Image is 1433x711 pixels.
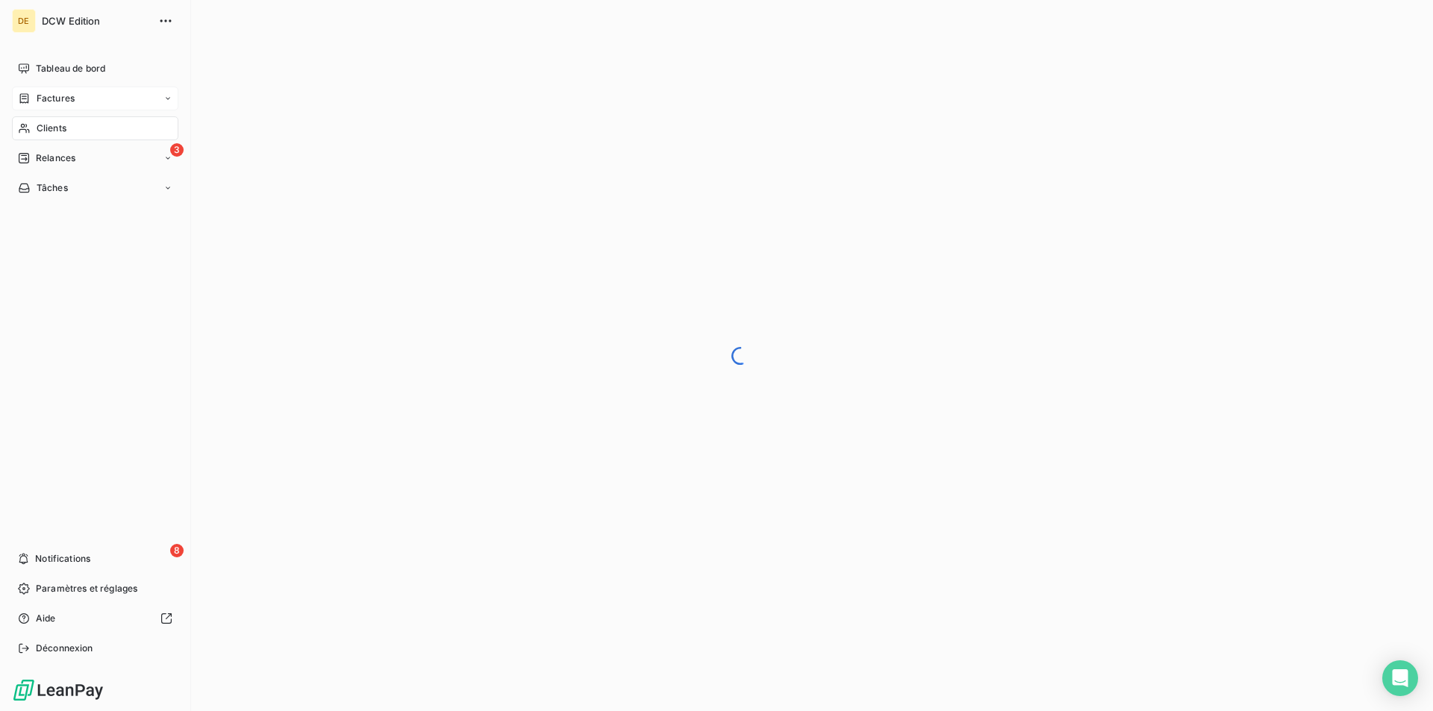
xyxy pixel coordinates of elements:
[36,582,137,595] span: Paramètres et réglages
[36,642,93,655] span: Déconnexion
[36,62,105,75] span: Tableau de bord
[37,92,75,105] span: Factures
[170,544,184,557] span: 8
[36,151,75,165] span: Relances
[12,9,36,33] div: DE
[1382,660,1418,696] div: Open Intercom Messenger
[35,552,90,566] span: Notifications
[12,607,178,630] a: Aide
[12,678,104,702] img: Logo LeanPay
[37,122,66,135] span: Clients
[42,15,149,27] span: DCW Edition
[37,181,68,195] span: Tâches
[36,612,56,625] span: Aide
[170,143,184,157] span: 3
